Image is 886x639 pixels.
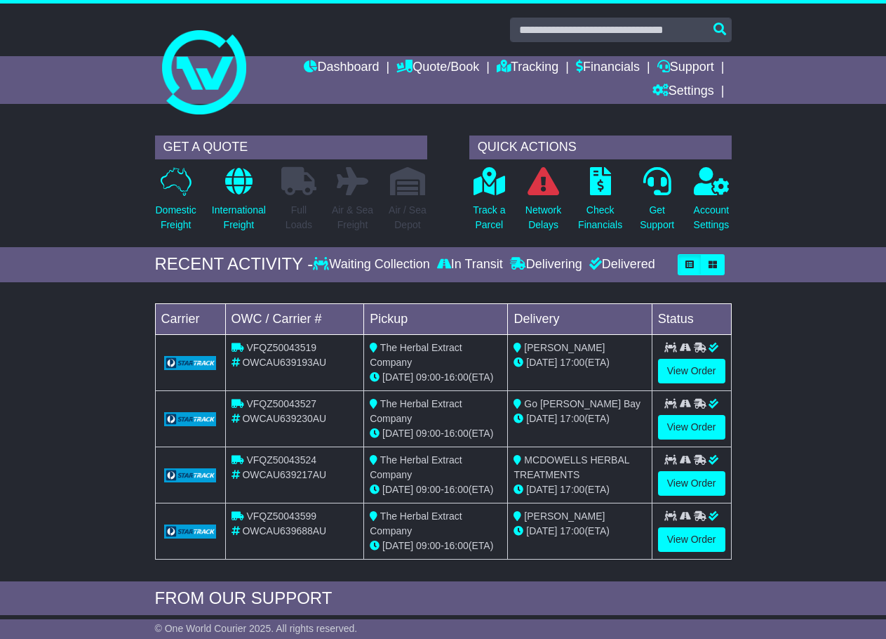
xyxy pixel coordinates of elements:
[389,203,427,232] p: Air / Sea Depot
[578,203,622,232] p: Check Financials
[586,257,655,272] div: Delivered
[658,527,725,552] a: View Order
[370,342,462,368] span: The Herbal Extract Company
[526,525,557,536] span: [DATE]
[304,56,379,80] a: Dashboard
[370,398,462,424] span: The Herbal Extract Company
[382,428,413,439] span: [DATE]
[658,415,725,440] a: View Order
[416,428,441,439] span: 09:00
[211,166,267,240] a: InternationalFreight
[242,469,326,480] span: OWCAU639217AU
[444,371,469,383] span: 16:00
[508,303,652,334] td: Delivery
[524,398,640,409] span: Go [PERSON_NAME] Bay
[526,413,557,424] span: [DATE]
[514,411,645,426] div: (ETA)
[164,525,217,539] img: GetCarrierServiceLogo
[526,357,557,368] span: [DATE]
[396,56,479,80] a: Quote/Book
[155,166,197,240] a: DomesticFreight
[444,428,469,439] span: 16:00
[560,525,584,536] span: 17:00
[313,257,433,272] div: Waiting Collection
[497,56,558,80] a: Tracking
[693,166,730,240] a: AccountSettings
[434,257,506,272] div: In Transit
[155,136,427,159] div: GET A QUOTE
[155,623,358,634] span: © One World Courier 2025. All rights reserved.
[577,166,623,240] a: CheckFinancials
[560,484,584,495] span: 17:00
[370,482,502,497] div: - (ETA)
[472,166,506,240] a: Track aParcel
[444,540,469,551] span: 16:00
[526,484,557,495] span: [DATE]
[364,303,508,334] td: Pickup
[155,588,732,609] div: FROM OUR SUPPORT
[473,203,505,232] p: Track a Parcel
[370,539,502,553] div: - (ETA)
[370,454,462,480] span: The Herbal Extract Company
[560,357,584,368] span: 17:00
[370,370,502,385] div: - (ETA)
[506,257,586,272] div: Delivering
[694,203,730,232] p: Account Settings
[164,468,217,482] img: GetCarrierServiceLogo
[639,166,675,240] a: GetSupport
[281,203,316,232] p: Full Loads
[155,303,225,334] td: Carrier
[332,203,373,232] p: Air & Sea Freight
[524,510,605,522] span: [PERSON_NAME]
[370,510,462,536] span: The Herbal Extract Company
[514,355,645,370] div: (ETA)
[370,426,502,441] div: - (ETA)
[640,203,674,232] p: Get Support
[658,359,725,383] a: View Order
[560,413,584,424] span: 17:00
[242,525,326,536] span: OWCAU639688AU
[382,540,413,551] span: [DATE]
[514,482,645,497] div: (ETA)
[524,342,605,353] span: [PERSON_NAME]
[657,56,714,80] a: Support
[246,342,316,353] span: VFQZ50043519
[525,166,562,240] a: NetworkDelays
[242,413,326,424] span: OWCAU639230AU
[514,454,629,480] span: MCDOWELLS HERBAL TREATMENTS
[652,303,731,334] td: Status
[246,398,316,409] span: VFQZ50043527
[164,412,217,426] img: GetCarrierServiceLogo
[469,136,732,159] div: QUICK ACTIONS
[242,357,326,368] span: OWCAU639193AU
[525,203,561,232] p: Network Delays
[514,524,645,539] div: (ETA)
[416,371,441,383] span: 09:00
[225,303,364,334] td: OWC / Carrier #
[164,356,217,370] img: GetCarrierServiceLogo
[155,254,314,275] div: RECENT ACTIVITY -
[576,56,640,80] a: Financials
[212,203,266,232] p: International Freight
[246,510,316,522] span: VFQZ50043599
[658,471,725,496] a: View Order
[652,80,714,104] a: Settings
[416,540,441,551] span: 09:00
[382,371,413,383] span: [DATE]
[382,484,413,495] span: [DATE]
[246,454,316,466] span: VFQZ50043524
[156,203,196,232] p: Domestic Freight
[416,484,441,495] span: 09:00
[444,484,469,495] span: 16:00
